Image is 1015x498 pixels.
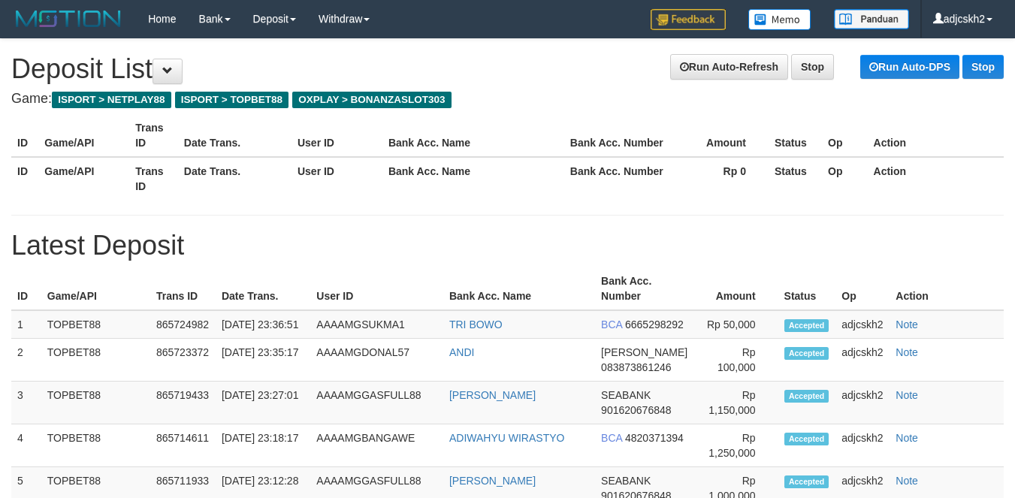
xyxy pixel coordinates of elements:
[791,54,834,80] a: Stop
[449,318,503,330] a: TRI BOWO
[769,157,822,200] th: Status
[11,310,41,339] td: 1
[178,114,292,157] th: Date Trans.
[896,432,918,444] a: Note
[601,389,651,401] span: SEABANK
[769,114,822,157] th: Status
[11,8,125,30] img: MOTION_logo.png
[625,318,684,330] span: 6665298292
[601,346,687,358] span: [PERSON_NAME]
[150,424,216,467] td: 865714611
[564,114,678,157] th: Bank Acc. Number
[292,92,452,108] span: OXPLAY > BONANZASLOT303
[382,157,564,200] th: Bank Acc. Name
[449,346,474,358] a: ANDI
[784,319,829,332] span: Accepted
[11,54,1004,84] h1: Deposit List
[896,475,918,487] a: Note
[678,114,769,157] th: Amount
[216,424,310,467] td: [DATE] 23:18:17
[310,267,443,310] th: User ID
[784,433,829,445] span: Accepted
[651,9,726,30] img: Feedback.jpg
[310,310,443,339] td: AAAAMGSUKMA1
[696,267,778,310] th: Amount
[860,55,959,79] a: Run Auto-DPS
[41,424,150,467] td: TOPBET88
[150,310,216,339] td: 865724982
[150,382,216,424] td: 865719433
[835,382,890,424] td: adjcskh2
[382,114,564,157] th: Bank Acc. Name
[38,157,129,200] th: Game/API
[216,310,310,339] td: [DATE] 23:36:51
[835,267,890,310] th: Op
[678,157,769,200] th: Rp 0
[292,157,382,200] th: User ID
[696,382,778,424] td: Rp 1,150,000
[896,346,918,358] a: Note
[310,382,443,424] td: AAAAMGGASFULL88
[11,424,41,467] td: 4
[868,157,1004,200] th: Action
[834,9,909,29] img: panduan.png
[310,424,443,467] td: AAAAMGBANGAWE
[310,339,443,382] td: AAAAMGDONAL57
[41,339,150,382] td: TOPBET88
[696,310,778,339] td: Rp 50,000
[595,267,696,310] th: Bank Acc. Number
[449,475,536,487] a: [PERSON_NAME]
[216,267,310,310] th: Date Trans.
[784,347,829,360] span: Accepted
[835,424,890,467] td: adjcskh2
[784,475,829,488] span: Accepted
[670,54,788,80] a: Run Auto-Refresh
[11,114,38,157] th: ID
[41,310,150,339] td: TOPBET88
[868,114,1004,157] th: Action
[41,267,150,310] th: Game/API
[601,404,671,416] span: 901620676848
[449,432,565,444] a: ADIWAHYU WIRASTYO
[601,475,651,487] span: SEABANK
[784,390,829,403] span: Accepted
[178,157,292,200] th: Date Trans.
[443,267,595,310] th: Bank Acc. Name
[129,114,178,157] th: Trans ID
[835,339,890,382] td: adjcskh2
[696,339,778,382] td: Rp 100,000
[129,157,178,200] th: Trans ID
[601,318,622,330] span: BCA
[175,92,288,108] span: ISPORT > TOPBET88
[835,310,890,339] td: adjcskh2
[822,114,867,157] th: Op
[11,382,41,424] td: 3
[890,267,1004,310] th: Action
[216,382,310,424] td: [DATE] 23:27:01
[896,389,918,401] a: Note
[41,382,150,424] td: TOPBET88
[896,318,918,330] a: Note
[601,432,622,444] span: BCA
[11,339,41,382] td: 2
[38,114,129,157] th: Game/API
[150,267,216,310] th: Trans ID
[601,361,671,373] span: 083873861246
[778,267,836,310] th: Status
[11,231,1004,261] h1: Latest Deposit
[962,55,1004,79] a: Stop
[216,339,310,382] td: [DATE] 23:35:17
[449,389,536,401] a: [PERSON_NAME]
[52,92,171,108] span: ISPORT > NETPLAY88
[11,92,1004,107] h4: Game:
[696,424,778,467] td: Rp 1,250,000
[150,339,216,382] td: 865723372
[11,157,38,200] th: ID
[822,157,867,200] th: Op
[748,9,811,30] img: Button%20Memo.svg
[625,432,684,444] span: 4820371394
[564,157,678,200] th: Bank Acc. Number
[11,267,41,310] th: ID
[292,114,382,157] th: User ID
